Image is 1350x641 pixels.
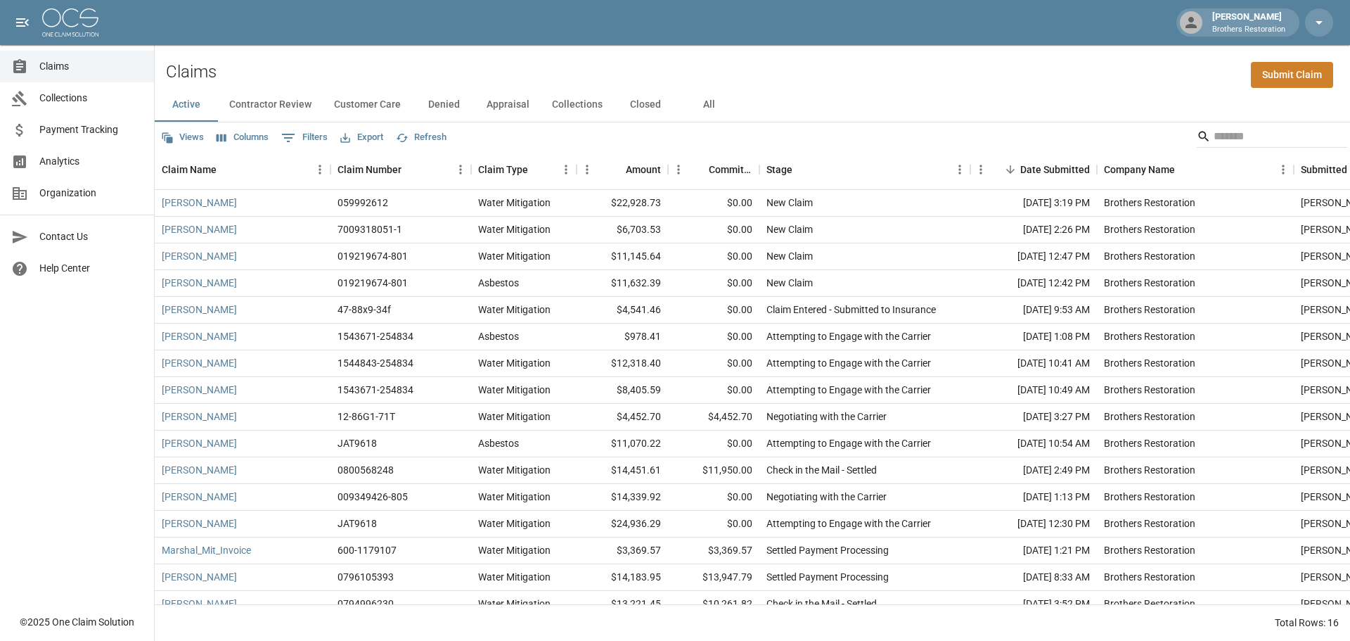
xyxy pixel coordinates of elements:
[577,377,668,404] div: $8,405.59
[766,436,931,450] div: Attempting to Engage with the Carrier
[970,159,991,180] button: Menu
[39,229,143,244] span: Contact Us
[668,484,759,511] div: $0.00
[970,270,1097,297] div: [DATE] 12:42 PM
[1251,62,1333,88] a: Submit Claim
[1104,436,1195,450] div: Brothers Restoration
[766,196,813,210] div: New Claim
[970,431,1097,457] div: [DATE] 10:54 AM
[577,350,668,377] div: $12,318.40
[766,150,792,189] div: Stage
[1104,570,1195,584] div: Brothers Restoration
[1104,356,1195,370] div: Brothers Restoration
[970,350,1097,377] div: [DATE] 10:41 AM
[766,463,877,477] div: Check in the Mail - Settled
[162,463,237,477] a: [PERSON_NAME]
[478,490,551,504] div: Water Mitigation
[766,303,936,317] div: Claim Entered - Submitted to Insurance
[478,516,551,531] div: Water Mitigation
[766,516,931,531] div: Attempting to Engage with the Carrier
[668,270,759,297] div: $0.00
[1104,516,1195,531] div: Brothers Restoration
[689,160,709,179] button: Sort
[278,127,331,149] button: Show filters
[162,196,237,210] a: [PERSON_NAME]
[668,404,759,431] div: $4,452.70
[162,222,237,236] a: [PERSON_NAME]
[668,538,759,564] div: $3,369.57
[337,597,394,611] div: 0794996230
[766,490,887,504] div: Negotiating with the Carrier
[162,597,237,611] a: [PERSON_NAME]
[162,383,237,397] a: [PERSON_NAME]
[337,150,401,189] div: Claim Number
[39,122,143,137] span: Payment Tracking
[970,243,1097,270] div: [DATE] 12:47 PM
[337,303,391,317] div: 47-88x9-34f
[1104,597,1195,611] div: Brothers Restoration
[577,324,668,350] div: $978.41
[478,150,528,189] div: Claim Type
[1104,490,1195,504] div: Brothers Restoration
[970,511,1097,538] div: [DATE] 12:30 PM
[970,538,1097,564] div: [DATE] 1:21 PM
[766,222,813,236] div: New Claim
[577,564,668,591] div: $14,183.95
[337,249,408,263] div: 019219674-801
[42,8,98,37] img: ocs-logo-white-transparent.png
[668,297,759,324] div: $0.00
[766,543,889,557] div: Settled Payment Processing
[401,160,421,179] button: Sort
[577,511,668,538] div: $24,936.29
[577,484,668,511] div: $14,339.92
[162,570,237,584] a: [PERSON_NAME]
[478,329,519,343] div: Asbestos
[668,159,689,180] button: Menu
[337,329,413,343] div: 1543671-254834
[162,490,237,504] a: [PERSON_NAME]
[1175,160,1195,179] button: Sort
[155,88,1350,122] div: dynamic tabs
[614,88,677,122] button: Closed
[155,88,218,122] button: Active
[162,410,237,424] a: [PERSON_NAME]
[1104,303,1195,317] div: Brothers Restoration
[668,377,759,404] div: $0.00
[39,186,143,201] span: Organization
[1207,10,1291,35] div: [PERSON_NAME]
[577,190,668,217] div: $22,928.73
[309,159,330,180] button: Menu
[8,8,37,37] button: open drawer
[39,59,143,74] span: Claims
[970,457,1097,484] div: [DATE] 2:49 PM
[337,463,394,477] div: 0800568248
[39,91,143,106] span: Collections
[577,538,668,564] div: $3,369.57
[478,222,551,236] div: Water Mitigation
[337,127,387,148] button: Export
[337,410,395,424] div: 12-86G1-71T
[970,190,1097,217] div: [DATE] 3:19 PM
[668,591,759,618] div: $10,261.82
[1104,543,1195,557] div: Brothers Restoration
[330,150,471,189] div: Claim Number
[668,217,759,243] div: $0.00
[478,463,551,477] div: Water Mitigation
[668,190,759,217] div: $0.00
[766,570,889,584] div: Settled Payment Processing
[1104,222,1195,236] div: Brothers Restoration
[478,570,551,584] div: Water Mitigation
[1104,463,1195,477] div: Brothers Restoration
[970,564,1097,591] div: [DATE] 8:33 AM
[668,243,759,270] div: $0.00
[337,196,388,210] div: 059992612
[1212,24,1285,36] p: Brothers Restoration
[337,222,402,236] div: 7009318051-1
[668,150,759,189] div: Committed Amount
[478,383,551,397] div: Water Mitigation
[1104,410,1195,424] div: Brothers Restoration
[337,383,413,397] div: 1543671-254834
[606,160,626,179] button: Sort
[970,377,1097,404] div: [DATE] 10:49 AM
[766,329,931,343] div: Attempting to Engage with the Carrier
